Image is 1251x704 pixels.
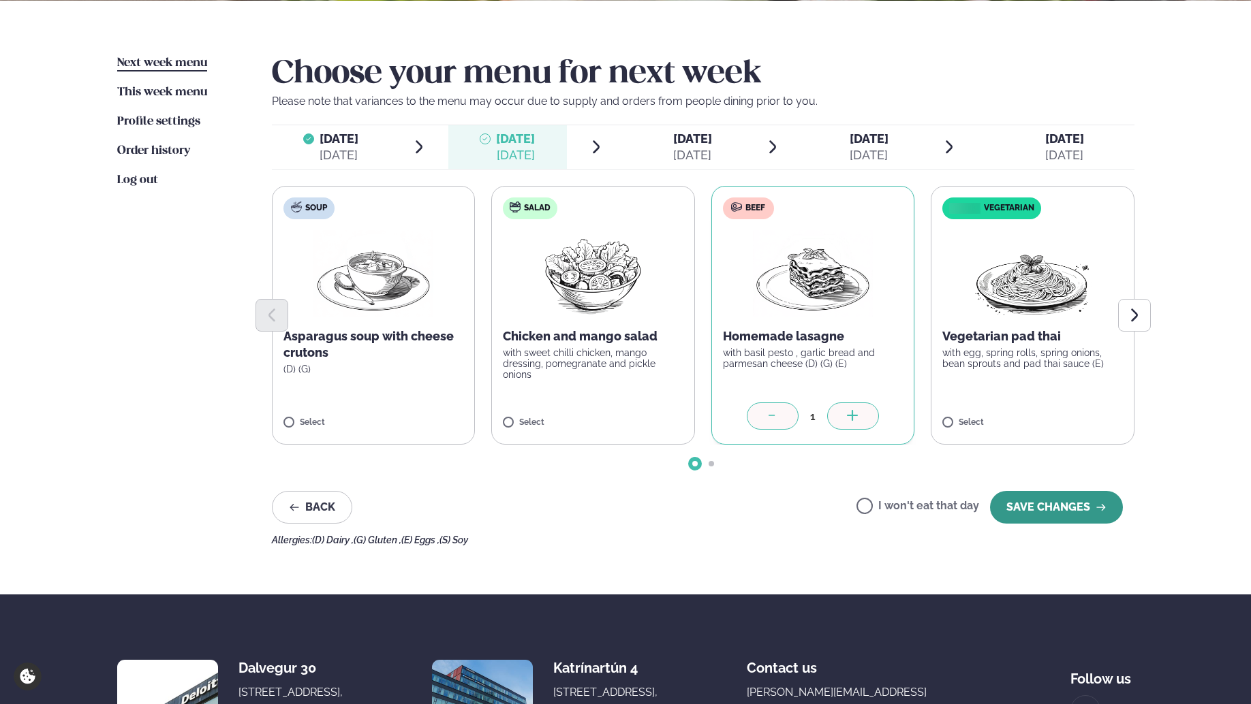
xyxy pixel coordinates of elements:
[117,55,207,71] a: Next week menu
[439,534,468,545] span: (S) Soy
[553,660,662,676] div: Katrínartún 4
[117,84,207,101] a: This week menu
[972,230,1092,317] img: Spagetti.png
[850,131,889,146] span: [DATE]
[117,172,158,189] a: Log out
[709,461,714,466] span: Go to slide 2
[942,328,1123,345] p: Vegetarian pad thai
[283,364,464,374] p: (D) (G)
[401,534,439,545] span: (E) Eggs ,
[320,131,358,146] span: [DATE]
[320,147,358,163] div: [DATE]
[238,660,347,676] div: Dalvegur 30
[1045,131,1084,146] span: [DATE]
[692,461,698,466] span: Go to slide 1
[503,328,683,345] p: Chicken and mango salad
[731,202,742,212] img: beef.svg
[291,202,302,212] img: soup.svg
[313,230,433,317] img: Soup.png
[850,147,889,163] div: [DATE]
[723,347,903,369] p: with basil pesto , garlic bread and parmesan cheese (D) (G) (E)
[946,202,983,215] img: icon
[14,662,42,690] a: Cookie settings
[117,143,190,159] a: Order history
[1045,147,1084,163] div: [DATE]
[496,131,535,146] span: [DATE]
[272,55,1134,93] h2: Choose your menu for next week
[312,534,354,545] span: (D) Dairy ,
[117,114,200,130] a: Profile settings
[496,147,535,163] div: [DATE]
[354,534,401,545] span: (G) Gluten ,
[799,409,827,424] div: 1
[510,202,521,212] img: salad.svg
[117,174,158,186] span: Log out
[723,328,903,345] p: Homemade lasagne
[256,299,288,332] button: Previous slide
[283,328,464,361] p: Asparagus soup with cheese crutons
[117,145,190,157] span: Order history
[533,230,653,317] img: Salad.png
[272,491,352,524] button: Back
[503,347,683,380] p: with sweet chilli chicken, mango dressing, pomegranate and pickle onions
[1118,299,1151,332] button: Next slide
[524,203,551,214] span: Salad
[305,203,327,214] span: Soup
[272,93,1134,110] p: Please note that variances to the menu may occur due to supply and orders from people dining prio...
[117,86,207,98] span: This week menu
[117,116,200,127] span: Profile settings
[745,203,765,214] span: Beef
[673,131,712,146] span: [DATE]
[117,57,207,69] span: Next week menu
[673,147,712,163] div: [DATE]
[747,649,817,676] span: Contact us
[272,534,1134,545] div: Allergies:
[984,203,1034,214] span: Vegetarian
[990,491,1123,524] button: SAVE CHANGES
[1070,660,1134,687] div: Follow us
[753,230,873,317] img: Lasagna.png
[942,347,1123,369] p: with egg, spring rolls, spring onions, bean sprouts and pad thai sauce (E)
